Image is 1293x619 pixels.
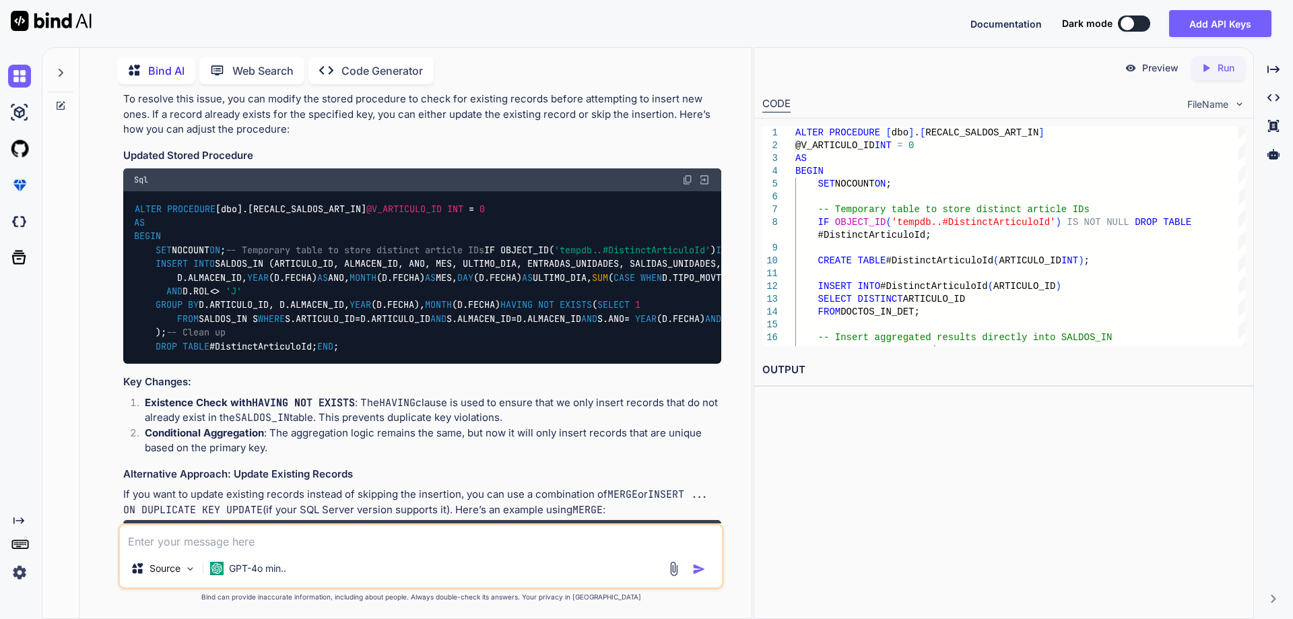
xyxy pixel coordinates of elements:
span: 0 [908,140,914,151]
span: INT [1061,255,1078,266]
code: MERGE [572,503,603,517]
span: TABLE [857,255,886,266]
span: DROP [156,340,177,352]
span: FileName [1187,98,1228,111]
div: 16 [762,331,778,344]
span: HAVING [500,299,533,311]
p: : The aggregation logic remains the same, but now it will only insert records that are unique bas... [145,426,721,456]
span: [ [886,127,891,138]
span: = [355,313,360,325]
span: ( [987,281,993,292]
span: AS [522,271,533,284]
span: 'tempdb..#DistinctArticuloId' [554,244,710,256]
span: #DistinctArticuloId [886,255,993,266]
div: 8 [762,216,778,229]
span: SELECT [818,294,851,304]
span: MONTH [350,271,376,284]
span: OBJECT_ID [834,217,886,228]
span: IN [1100,332,1112,343]
p: : The clause is used to ensure that we only insert records that do not already exist in the table... [145,395,721,426]
span: ARTICULO_ID [902,294,964,304]
img: darkCloudIdeIcon [8,210,31,233]
span: ALTER [135,203,162,215]
span: AND [581,313,597,325]
div: 10 [762,255,778,267]
span: SUM [592,271,608,284]
div: 14 [762,306,778,319]
span: BY [188,299,199,311]
span: 'tempdb..#DistinctArticuloId' [892,217,1056,228]
img: copy [682,174,693,185]
span: @V_ARTICULO_ID [366,203,442,215]
span: EXISTS [560,299,592,311]
span: SELECT [597,299,630,311]
span: IS [1067,217,1078,228]
span: ARTICULO_ID [999,255,1061,266]
span: ] [1038,127,1044,138]
span: IS [716,244,727,256]
div: 2 [762,139,778,152]
div: 11 [762,267,778,280]
img: settings [8,561,31,584]
p: If you want to update existing records instead of skipping the insertion, you can use a combinati... [123,487,721,517]
span: ON [209,244,220,256]
span: TABLE [183,340,209,352]
span: NOT [538,299,554,311]
span: DAY [457,271,473,284]
img: GPT-4o mini [210,562,224,575]
strong: Existence Check with [145,396,355,409]
span: INTO [857,281,880,292]
h3: Key Changes: [123,374,721,390]
h2: OUTPUT [754,354,1253,386]
span: CREATE [818,255,851,266]
button: Add API Keys [1169,10,1271,37]
h3: Updated Stored Procedure [123,148,721,164]
img: chat [8,65,31,88]
code: HAVING [379,396,416,410]
span: INSERT [818,281,851,292]
span: -- Temporary table to store distinct article IDs [226,244,484,256]
span: GROUP [156,299,183,311]
span: #DistinctArticuloId; [818,230,931,240]
div: 5 [762,178,778,191]
span: PROCEDURE [167,203,215,215]
span: FROM [177,313,199,325]
span: Documentation [970,18,1042,30]
img: icon [692,562,706,576]
span: Dark mode [1062,17,1113,30]
span: AND [705,313,721,325]
span: SET [156,244,172,256]
span: BEGIN [795,166,824,176]
span: AS [317,271,328,284]
span: SET [818,178,834,189]
img: premium [8,174,31,197]
span: BEGIN [134,230,161,242]
code: INSERT ... ON DUPLICATE KEY UPDATE [123,488,715,517]
span: 0 [479,203,485,215]
div: 6 [762,191,778,203]
img: Pick Models [185,563,196,575]
div: 3 [762,152,778,165]
span: NULL [1106,217,1129,228]
span: IF [818,217,829,228]
div: 12 [762,280,778,293]
span: AS [134,216,145,228]
img: ai-studio [8,101,31,124]
span: ( [886,217,891,228]
p: Bind AI [148,63,185,79]
span: END [317,340,333,352]
span: YEAR [350,299,371,311]
img: attachment [666,561,682,577]
span: AS [425,271,436,284]
img: Bind AI [11,11,92,31]
span: SALDOS_IN [880,345,931,356]
img: preview [1125,62,1137,74]
img: Open in Browser [698,174,710,186]
span: Sql [134,174,148,185]
span: PROCEDURE [829,127,880,138]
span: INSERT [818,345,851,356]
img: chevron down [1234,98,1245,110]
button: Documentation [970,17,1042,31]
p: GPT-4o min.. [229,562,286,575]
h3: Alternative Approach: Update Existing Records [123,467,721,482]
